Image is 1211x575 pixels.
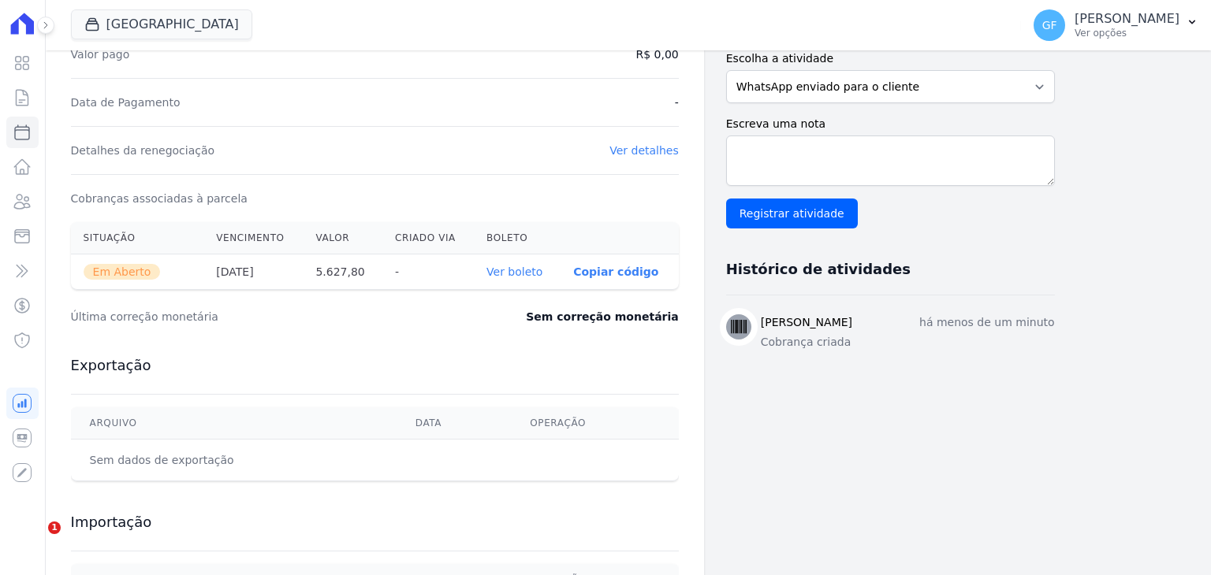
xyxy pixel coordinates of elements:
th: Vencimento [203,222,303,254]
dt: Data de Pagamento [71,95,181,110]
h3: Exportação [71,356,679,375]
dt: Valor pago [71,46,130,62]
a: Ver detalhes [609,144,679,157]
th: 5.627,80 [303,254,382,290]
iframe: Intercom notifications mensagem [12,422,327,532]
dd: - [675,95,679,110]
th: [DATE] [203,254,303,290]
th: Situação [71,222,204,254]
span: 1 [48,521,61,534]
p: Cobrança criada [761,334,1055,351]
p: Ver opções [1075,27,1179,39]
dt: Cobranças associadas à parcela [71,191,248,206]
button: Copiar código [573,265,658,278]
p: há menos de um minuto [919,314,1055,331]
th: Data [397,407,511,440]
th: - [382,254,474,290]
p: [PERSON_NAME] [1075,11,1179,27]
th: Criado via [382,222,474,254]
label: Escreva uma nota [726,116,1055,132]
button: [GEOGRAPHIC_DATA] [71,9,252,39]
dd: Sem correção monetária [526,309,678,325]
h3: Histórico de atividades [726,260,911,279]
iframe: Intercom live chat [16,521,54,559]
h3: Importação [71,513,679,532]
dd: R$ 0,00 [635,46,678,62]
th: Arquivo [71,407,397,440]
dt: Última correção monetária [71,309,430,325]
dt: Detalhes da renegociação [71,143,215,158]
th: Boleto [474,222,561,254]
th: Valor [303,222,382,254]
span: Em Aberto [84,264,161,280]
h3: [PERSON_NAME] [761,314,852,331]
span: GF [1042,20,1057,31]
button: GF [PERSON_NAME] Ver opções [1021,3,1211,47]
label: Escolha a atividade [726,50,1055,67]
a: Ver boleto [486,265,542,278]
input: Registrar atividade [726,198,858,228]
th: Operação [511,407,678,440]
